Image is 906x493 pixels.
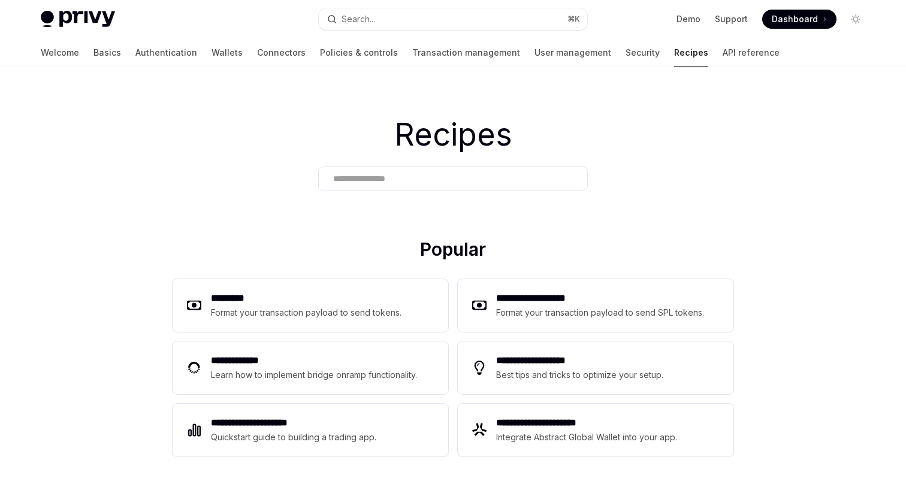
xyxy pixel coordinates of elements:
a: Transaction management [412,38,520,67]
a: **** **** ***Learn how to implement bridge onramp functionality. [173,341,448,394]
a: Wallets [212,38,243,67]
a: Support [715,13,748,25]
button: Search...⌘K [319,8,587,30]
a: Connectors [257,38,306,67]
a: User management [534,38,611,67]
a: Dashboard [762,10,836,29]
div: Search... [342,12,375,26]
span: Dashboard [772,13,818,25]
button: Toggle dark mode [846,10,865,29]
div: Learn how to implement bridge onramp functionality. [211,368,417,382]
img: light logo [41,11,115,28]
a: Demo [677,13,700,25]
a: Recipes [674,38,708,67]
div: Format your transaction payload to send SPL tokens. [496,306,704,320]
div: Integrate Abstract Global Wallet into your app. [496,430,677,444]
a: Basics [93,38,121,67]
span: ⌘ K [567,14,580,24]
a: Policies & controls [320,38,398,67]
a: Security [626,38,660,67]
a: API reference [723,38,780,67]
div: Quickstart guide to building a trading app. [211,430,376,444]
div: Best tips and tricks to optimize your setup. [496,368,663,382]
a: Authentication [135,38,197,67]
a: Welcome [41,38,79,67]
div: Format your transaction payload to send tokens. [211,306,401,320]
a: **** ****Format your transaction payload to send tokens. [173,279,448,332]
h2: Popular [173,238,733,265]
